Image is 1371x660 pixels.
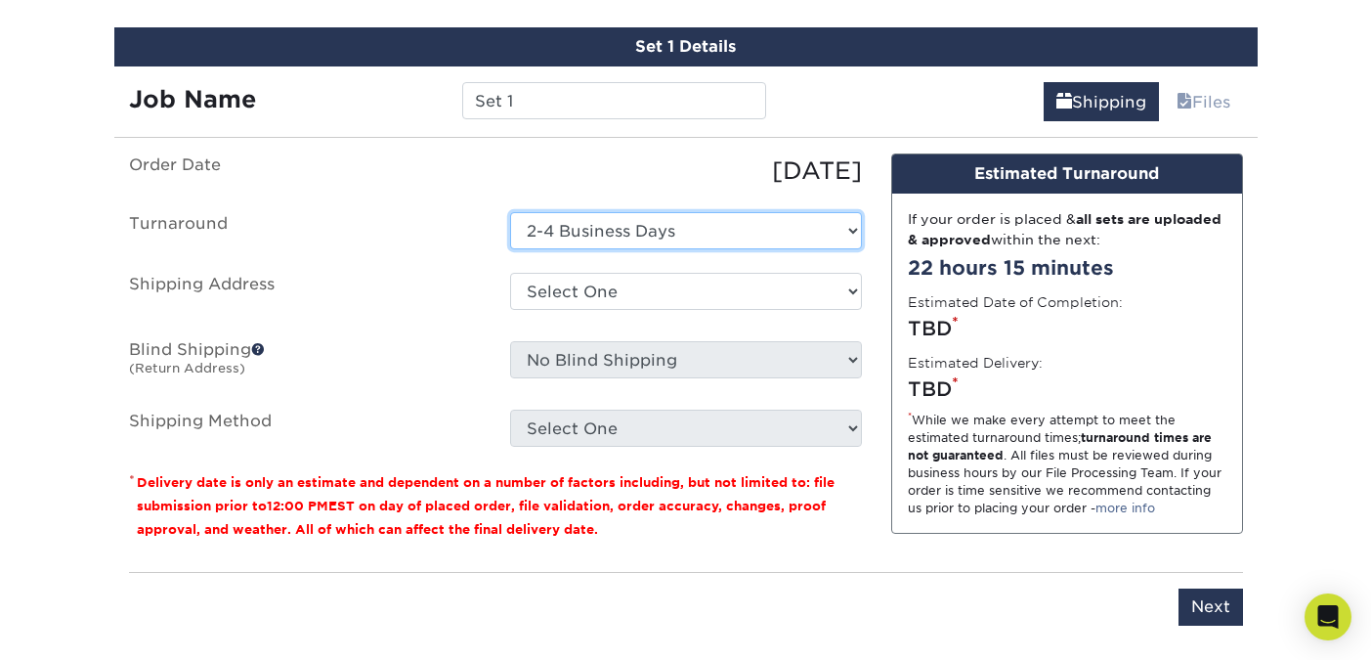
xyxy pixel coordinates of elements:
[1178,589,1243,626] input: Next
[114,341,495,386] label: Blind Shipping
[1044,82,1159,121] a: Shipping
[1056,93,1072,111] span: shipping
[267,499,328,513] span: 12:00 PM
[114,212,495,249] label: Turnaround
[908,314,1226,343] div: TBD
[114,410,495,447] label: Shipping Method
[908,253,1226,283] div: 22 hours 15 minutes
[908,211,1221,246] strong: all sets are uploaded & approved
[908,430,1212,462] strong: turnaround times are not guaranteed
[1305,594,1351,640] div: Open Intercom Messenger
[129,361,245,375] small: (Return Address)
[908,292,1123,312] label: Estimated Date of Completion:
[908,412,1226,517] div: While we make every attempt to meet the estimated turnaround times; . All files must be reviewed ...
[1177,93,1192,111] span: files
[495,154,877,189] div: [DATE]
[1164,82,1243,121] a: Files
[129,85,256,113] strong: Job Name
[908,374,1226,404] div: TBD
[1095,501,1155,515] a: more info
[114,273,495,318] label: Shipping Address
[908,353,1043,373] label: Estimated Delivery:
[892,154,1242,194] div: Estimated Turnaround
[114,154,495,189] label: Order Date
[137,475,835,537] small: Delivery date is only an estimate and dependent on a number of factors including, but not limited...
[114,27,1258,66] div: Set 1 Details
[462,82,766,119] input: Enter a job name
[908,209,1226,249] div: If your order is placed & within the next:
